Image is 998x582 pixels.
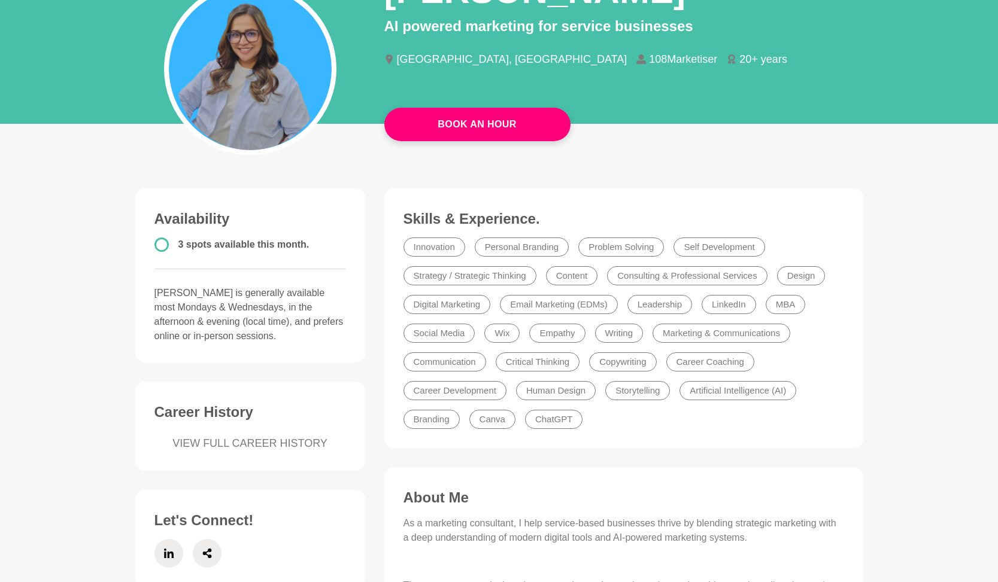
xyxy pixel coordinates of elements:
li: [GEOGRAPHIC_DATA], [GEOGRAPHIC_DATA] [384,54,637,65]
h3: Career History [154,403,346,421]
h3: Availability [154,210,346,228]
p: As a marketing consultant, I help service-based businesses thrive by blending strategic marketing... [404,516,844,545]
a: LinkedIn [154,539,183,568]
button: Book An Hour [384,108,571,141]
h3: Skills & Experience. [404,210,844,228]
p: [PERSON_NAME] is generally available most Mondays & Wednesdays, in the afternoon & evening (local... [154,286,346,343]
p: AI powered marketing for service businesses [384,16,863,37]
a: VIEW FULL CAREER HISTORY [154,435,346,452]
li: 20+ years [727,54,797,65]
h3: About Me [404,489,844,507]
span: 3 spots available this month. [178,239,310,249]
a: Share [193,539,222,568]
h3: Let's Connect! [154,511,346,529]
li: 108Marketiser [636,54,727,65]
